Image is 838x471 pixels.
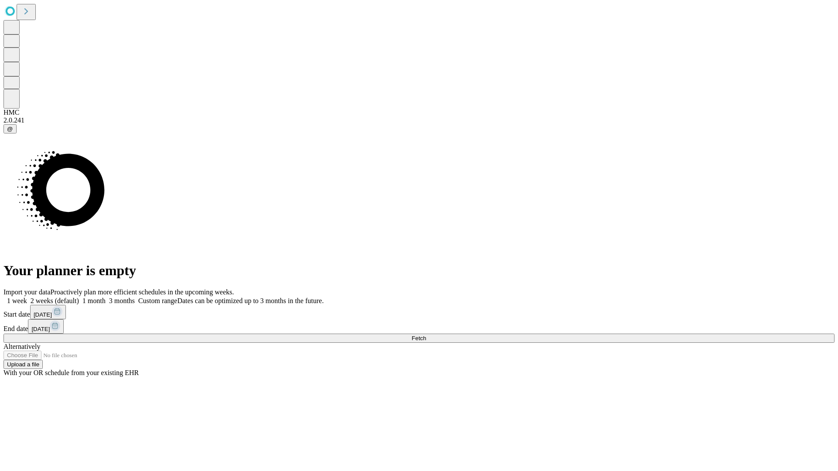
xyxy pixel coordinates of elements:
[3,360,43,369] button: Upload a file
[3,343,40,350] span: Alternatively
[3,369,139,376] span: With your OR schedule from your existing EHR
[7,126,13,132] span: @
[51,288,234,296] span: Proactively plan more efficient schedules in the upcoming weeks.
[3,319,835,334] div: End date
[109,297,135,304] span: 3 months
[7,297,27,304] span: 1 week
[3,109,835,116] div: HMC
[138,297,177,304] span: Custom range
[177,297,323,304] span: Dates can be optimized up to 3 months in the future.
[3,334,835,343] button: Fetch
[34,311,52,318] span: [DATE]
[3,288,51,296] span: Import your data
[3,124,17,133] button: @
[28,319,64,334] button: [DATE]
[3,305,835,319] div: Start date
[82,297,106,304] span: 1 month
[31,297,79,304] span: 2 weeks (default)
[31,326,50,332] span: [DATE]
[3,116,835,124] div: 2.0.241
[3,263,835,279] h1: Your planner is empty
[412,335,426,341] span: Fetch
[30,305,66,319] button: [DATE]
